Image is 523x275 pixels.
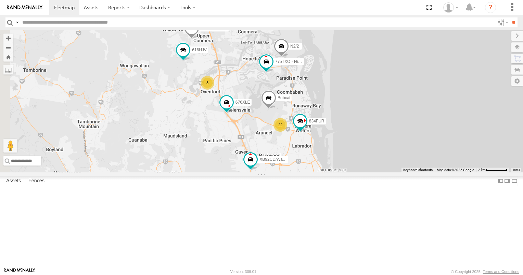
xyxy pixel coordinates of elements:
img: rand-logo.svg [7,5,42,10]
label: Search Query [14,17,20,27]
i: ? [485,2,496,13]
a: Terms (opens in new tab) [513,169,520,171]
span: Bobcat [278,96,290,101]
span: XB92CD/Water [259,157,288,162]
span: 775TXO - Hilux [275,59,303,64]
span: 2 km [478,168,486,172]
label: Map Settings [511,76,523,86]
label: Search Filter Options [495,17,510,27]
label: Fences [25,176,48,186]
div: 3 [201,76,214,90]
button: Map Scale: 2 km per 59 pixels [476,168,509,172]
button: Zoom Home [3,52,13,62]
span: Map data ©2025 Google [437,168,474,172]
label: Measure [3,65,13,75]
label: Dock Summary Table to the Left [497,176,504,186]
button: Keyboard shortcuts [403,168,433,172]
div: 22 [273,118,287,132]
button: Drag Pegman onto the map to open Street View [3,139,17,153]
label: Hide Summary Table [511,176,518,186]
span: 676XLE [235,100,250,105]
a: Terms and Conditions [483,270,519,274]
span: N2/2 [290,44,299,49]
button: Zoom out [3,43,13,52]
span: 616HJV [192,48,207,53]
div: Alex Bates [441,2,461,13]
div: Version: 309.01 [230,270,256,274]
label: Assets [3,176,24,186]
span: 834FUR [309,119,324,123]
label: Dock Summary Table to the Right [504,176,511,186]
a: Visit our Website [4,268,35,275]
button: Zoom in [3,34,13,43]
div: © Copyright 2025 - [451,270,519,274]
